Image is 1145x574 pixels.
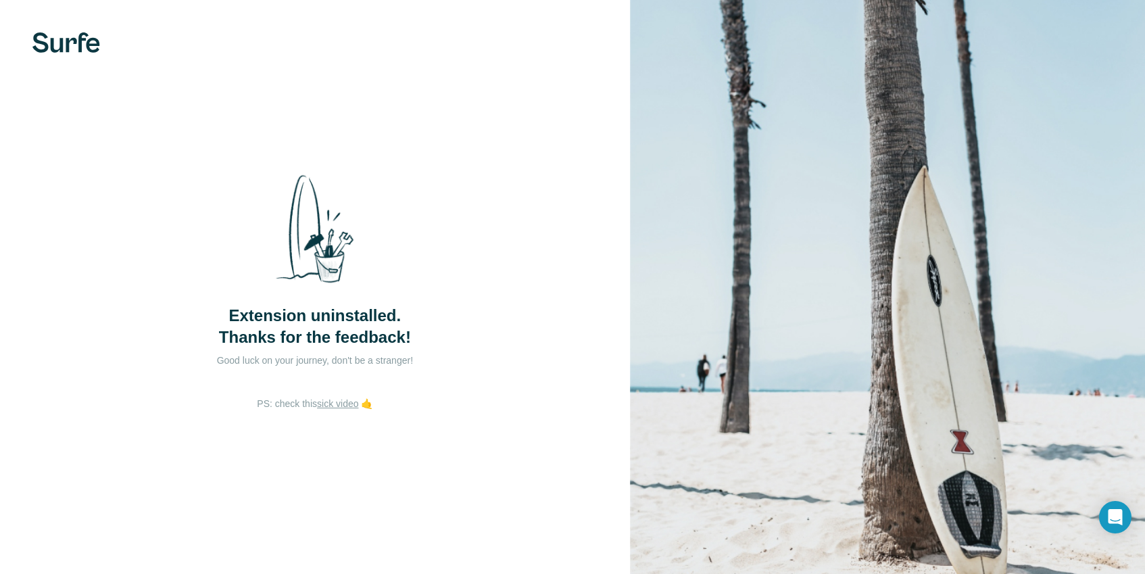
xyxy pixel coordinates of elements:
p: PS: check this 🤙 [257,397,372,410]
a: sick video [317,398,358,409]
div: Open Intercom Messenger [1099,501,1131,533]
img: Surfe's logo [32,32,100,53]
img: Surfe Stock Photo - Selling good vibes [264,164,366,295]
span: Extension uninstalled. Thanks for the feedback! [219,305,411,348]
p: Good luck on your journey, don't be a stranger! [180,354,450,367]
